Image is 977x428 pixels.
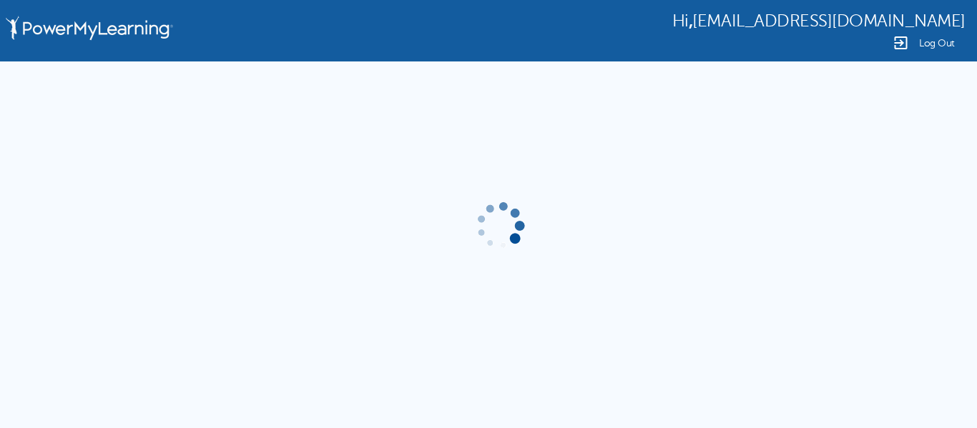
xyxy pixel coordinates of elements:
[919,38,955,49] span: Log Out
[473,199,526,252] img: gif-load2.gif
[892,34,909,51] img: Logout Icon
[692,11,966,31] span: [EMAIL_ADDRESS][DOMAIN_NAME]
[672,10,966,31] div: ,
[672,11,689,31] span: Hi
